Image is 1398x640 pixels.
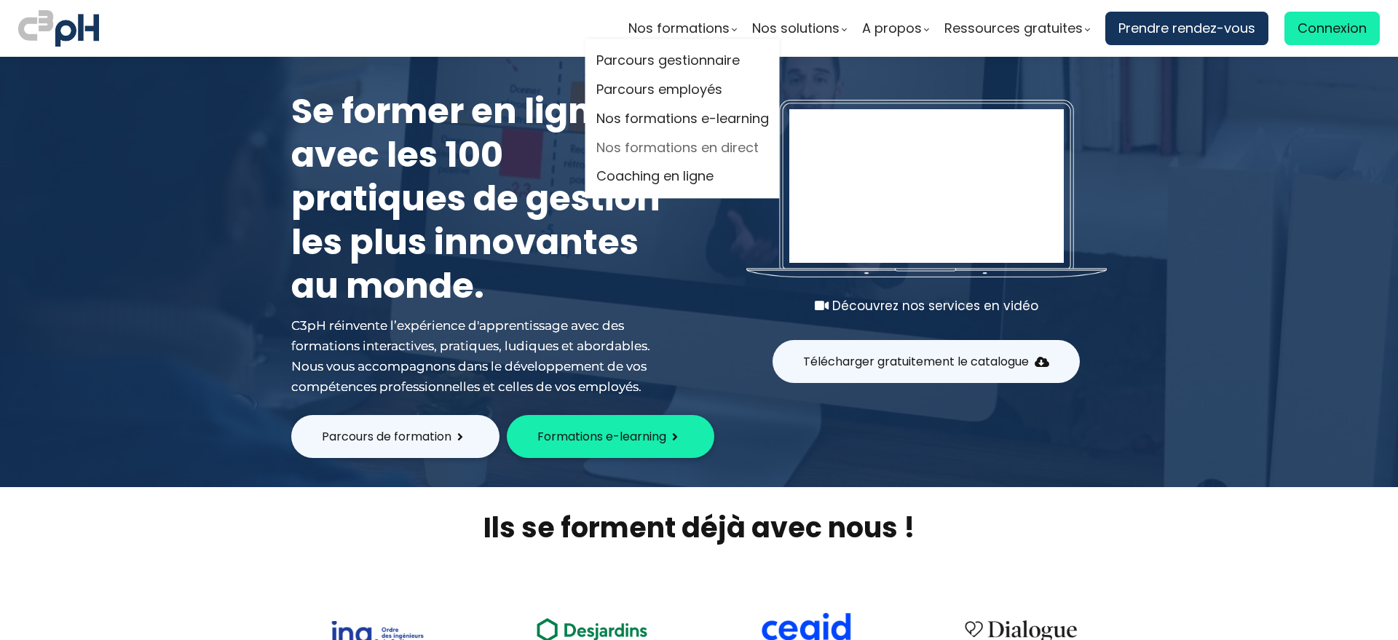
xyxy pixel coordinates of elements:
[596,108,769,130] a: Nos formations e-learning
[596,50,769,72] a: Parcours gestionnaire
[18,7,99,50] img: logo C3PH
[596,79,769,101] a: Parcours employés
[628,17,730,39] span: Nos formations
[537,427,666,446] span: Formations e-learning
[862,17,922,39] span: A propos
[1105,12,1268,45] a: Prendre rendez-vous
[596,166,769,188] a: Coaching en ligne
[1284,12,1380,45] a: Connexion
[596,137,769,159] a: Nos formations en direct
[291,315,670,397] div: C3pH réinvente l’expérience d'apprentissage avec des formations interactives, pratiques, ludiques...
[746,296,1107,316] div: Découvrez nos services en vidéo
[273,509,1125,546] h2: Ils se forment déjà avec nous !
[773,340,1080,383] button: Télécharger gratuitement le catalogue
[1298,17,1367,39] span: Connexion
[291,415,499,458] button: Parcours de formation
[322,427,451,446] span: Parcours de formation
[803,352,1029,371] span: Télécharger gratuitement le catalogue
[291,90,670,308] h1: Se former en ligne avec les 100 pratiques de gestion les plus innovantes au monde.
[944,17,1083,39] span: Ressources gratuites
[1118,17,1255,39] span: Prendre rendez-vous
[752,17,840,39] span: Nos solutions
[507,415,714,458] button: Formations e-learning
